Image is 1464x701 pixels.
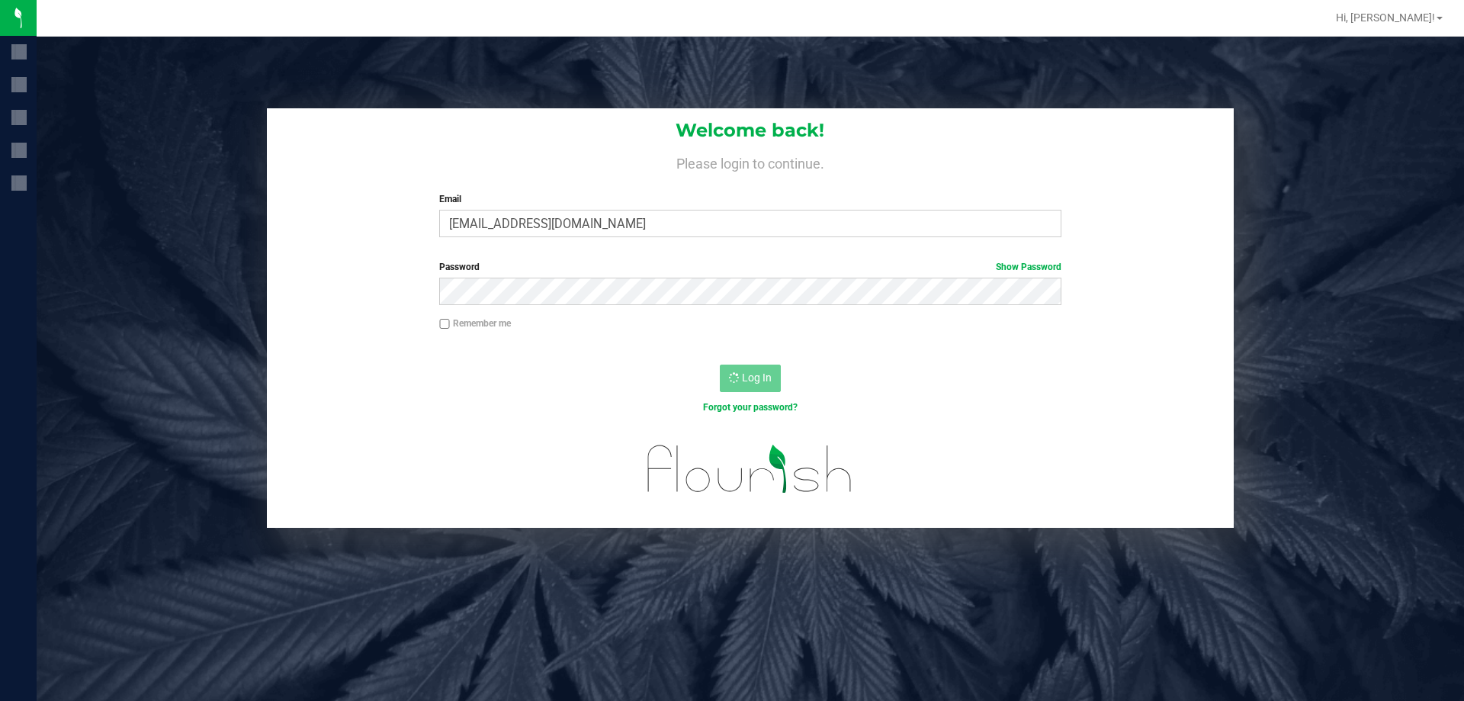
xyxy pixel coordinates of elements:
[703,402,798,413] a: Forgot your password?
[720,365,781,392] button: Log In
[439,192,1061,206] label: Email
[439,319,450,330] input: Remember me
[267,121,1234,140] h1: Welcome back!
[629,430,871,508] img: flourish_logo.svg
[439,262,480,272] span: Password
[742,371,772,384] span: Log In
[267,153,1234,171] h4: Please login to continue.
[439,317,511,330] label: Remember me
[1336,11,1435,24] span: Hi, [PERSON_NAME]!
[996,262,1061,272] a: Show Password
